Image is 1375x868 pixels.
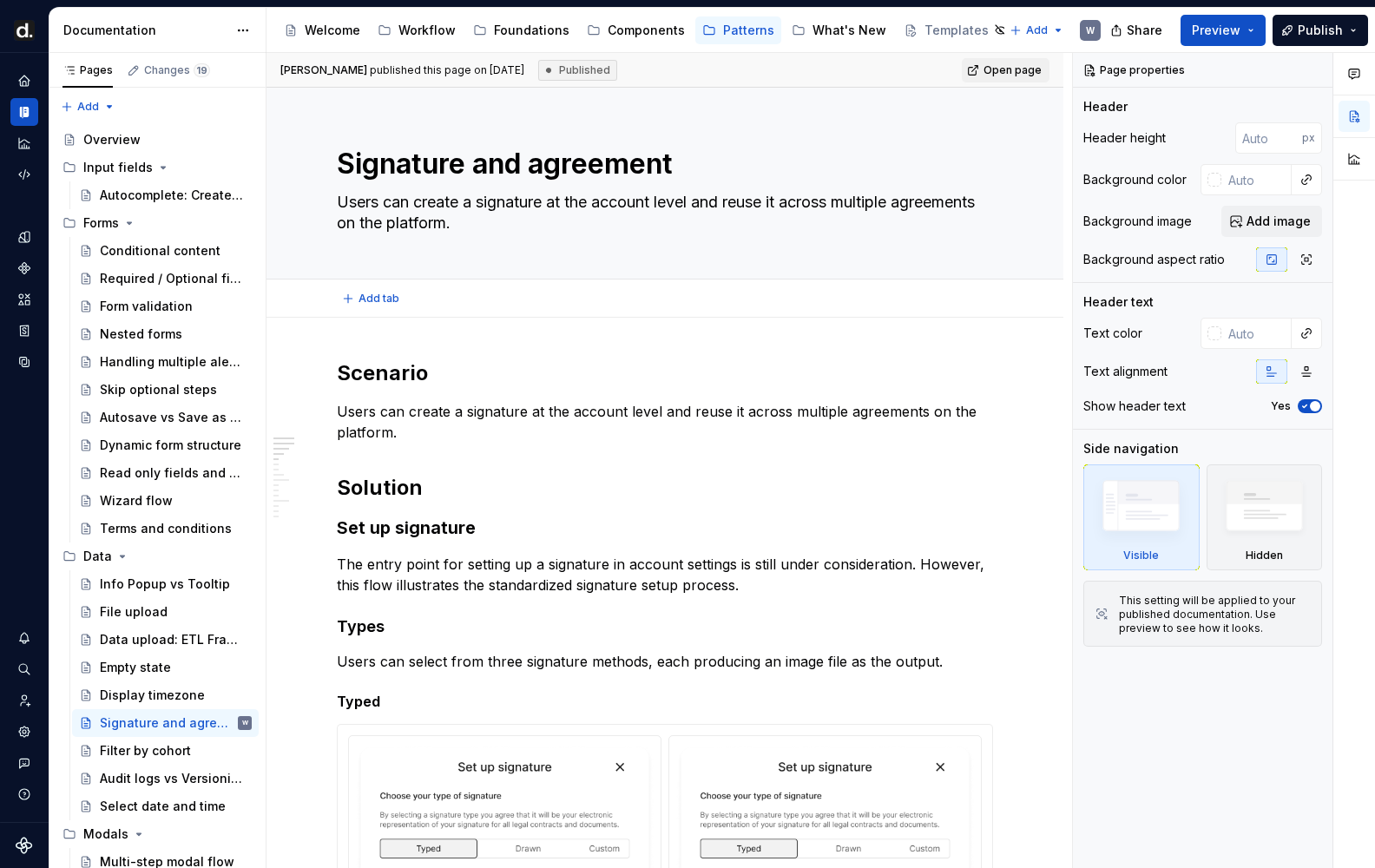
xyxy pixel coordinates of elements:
[897,16,1015,44] a: Templates
[333,188,990,237] textarea: Users can create a signature at the account level and reuse it across multiple agreements on the ...
[72,348,259,376] a: Handling multiple alerts
[608,22,685,39] div: Components
[1083,325,1142,342] div: Text color
[72,431,259,459] a: Dynamic form structure
[83,825,128,843] div: Modals
[100,298,193,315] div: Form validation
[1004,18,1069,43] button: Add
[10,317,38,345] a: Storybook stories
[100,381,217,398] div: Skip optional steps
[10,98,38,126] a: Documentation
[83,214,119,232] div: Forms
[1271,399,1291,413] label: Yes
[785,16,893,44] a: What's New
[494,22,569,39] div: Foundations
[10,286,38,313] a: Assets
[10,749,38,777] div: Contact support
[1127,22,1162,39] span: Share
[56,542,259,570] div: Data
[337,651,993,672] p: Users can select from three signature methods, each producing an image file as the output.
[1083,98,1128,115] div: Header
[83,159,153,176] div: Input fields
[1026,23,1048,37] span: Add
[72,792,259,820] a: Select date and time
[10,129,38,157] a: Analytics
[10,223,38,251] div: Design tokens
[63,22,227,39] div: Documentation
[337,474,993,502] h2: Solution
[100,492,173,510] div: Wizard flow
[100,659,171,676] div: Empty state
[280,63,367,76] span: [PERSON_NAME]
[100,242,220,260] div: Conditional content
[10,161,38,188] a: Code automation
[538,60,617,81] div: Published
[359,292,399,306] span: Add tab
[72,487,259,515] a: Wizard flow
[924,22,989,39] div: Templates
[984,63,1042,77] span: Open page
[1083,293,1154,311] div: Header text
[1086,23,1095,37] div: W
[100,714,234,732] div: Signature and agreement
[72,237,259,265] a: Conditional content
[1221,318,1292,349] input: Auto
[72,570,259,598] a: Info Popup vs Tooltip
[10,718,38,746] div: Settings
[100,270,243,287] div: Required / Optional field
[16,837,33,854] svg: Supernova Logo
[1207,464,1323,570] div: Hidden
[56,126,259,154] a: Overview
[1123,549,1159,562] div: Visible
[337,401,993,443] p: Users can create a signature at the account level and reuse it across multiple agreements on the ...
[100,742,191,759] div: Filter by cohort
[580,16,692,44] a: Components
[10,67,38,95] div: Home
[1102,15,1174,46] button: Share
[277,13,1001,48] div: Page tree
[100,575,230,593] div: Info Popup vs Tooltip
[1083,464,1200,570] div: Visible
[72,320,259,348] a: Nested forms
[10,687,38,714] a: Invite team
[100,520,232,537] div: Terms and conditions
[100,325,182,343] div: Nested forms
[100,687,205,704] div: Display timezone
[10,348,38,376] a: Data sources
[277,16,367,44] a: Welcome
[280,63,524,77] span: published this page on [DATE]
[1083,171,1187,188] div: Background color
[72,626,259,654] a: Data upload: ETL Framework
[398,22,456,39] div: Workflow
[56,209,259,237] div: Forms
[72,681,259,709] a: Display timezone
[1192,22,1240,39] span: Preview
[72,265,259,293] a: Required / Optional field
[10,254,38,282] a: Components
[695,16,781,44] a: Patterns
[1298,22,1343,39] span: Publish
[333,143,990,185] textarea: Signature and agreement
[72,737,259,765] a: Filter by cohort
[1083,213,1192,230] div: Background image
[337,286,407,311] button: Add tab
[72,404,259,431] a: Autosave vs Save as draft
[100,409,243,426] div: Autosave vs Save as draft
[337,359,993,387] h2: Scenario
[62,63,113,77] div: Pages
[10,624,38,652] button: Notifications
[1302,131,1315,145] p: px
[337,693,993,710] h5: Typed
[100,187,243,204] div: Autocomplete: Create new item
[1083,129,1166,147] div: Header height
[72,376,259,404] a: Skip optional steps
[1221,206,1322,237] button: Add image
[72,181,259,209] a: Autocomplete: Create new item
[1273,15,1368,46] button: Publish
